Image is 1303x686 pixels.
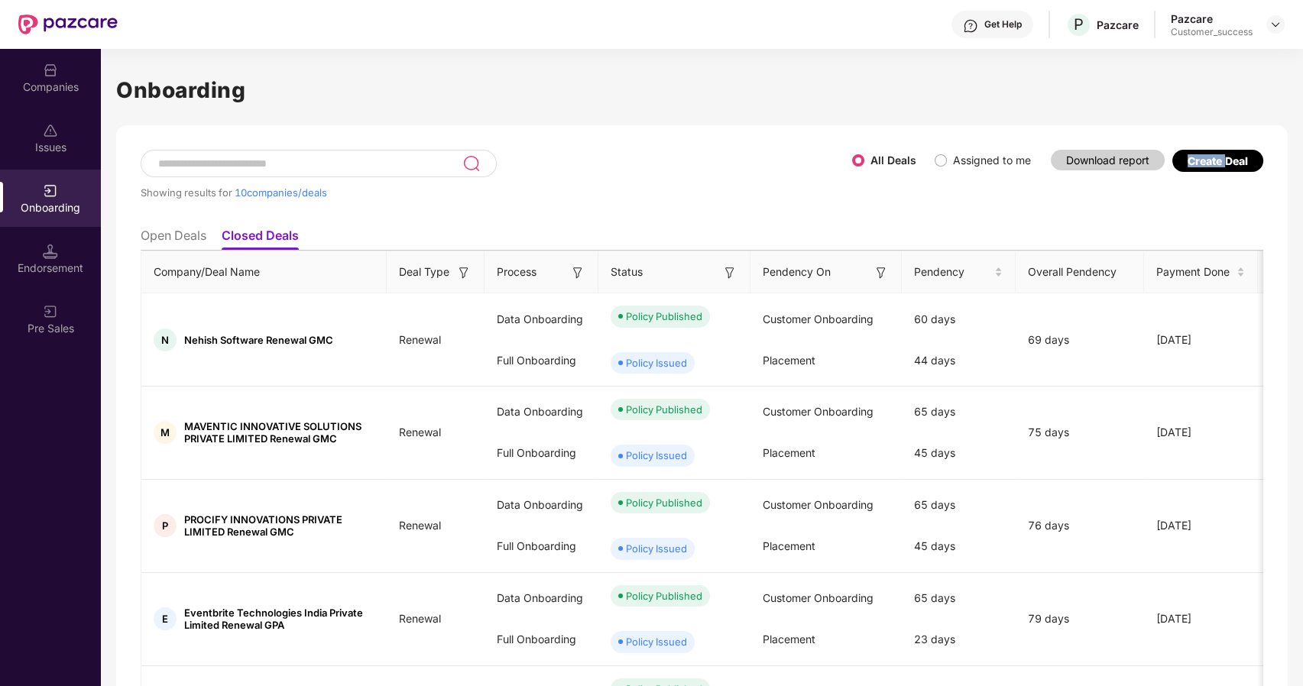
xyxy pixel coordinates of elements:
button: Download report [1051,150,1165,170]
div: 44 days [902,340,1016,381]
div: Pazcare [1097,18,1139,32]
div: Customer_success [1171,26,1253,38]
div: E [154,607,177,630]
div: Showing results for [141,186,852,199]
div: Policy Issued [626,541,687,556]
div: Full Onboarding [485,432,598,474]
th: Overall Pendency [1016,251,1144,293]
div: Full Onboarding [485,619,598,660]
span: MAVENTIC INNOVATIVE SOLUTIONS PRIVATE LIMITED Renewal GMC [184,420,374,445]
div: Policy Published [626,402,702,417]
li: Open Deals [141,228,206,250]
span: Deal Type [399,264,449,280]
span: P [1074,15,1084,34]
div: Policy Issued [626,355,687,371]
img: svg+xml;base64,PHN2ZyB3aWR0aD0iMTYiIGhlaWdodD0iMTYiIHZpZXdCb3g9IjAgMCAxNiAxNiIgZmlsbD0ibm9uZSIgeG... [874,265,889,280]
div: Data Onboarding [485,299,598,340]
span: Renewal [387,612,453,625]
th: Pendency [902,251,1016,293]
span: Placement [763,446,815,459]
div: 65 days [902,391,1016,432]
div: 45 days [902,526,1016,567]
label: All Deals [870,154,916,167]
div: Get Help [984,18,1022,31]
img: svg+xml;base64,PHN2ZyBpZD0iSXNzdWVzX2Rpc2FibGVkIiB4bWxucz0iaHR0cDovL3d3dy53My5vcmcvMjAwMC9zdmciIH... [43,123,58,138]
span: Pendency [914,264,991,280]
div: Full Onboarding [485,526,598,567]
span: Placement [763,354,815,367]
div: Data Onboarding [485,578,598,619]
div: 79 days [1016,610,1144,627]
th: Company/Deal Name [141,251,387,293]
img: svg+xml;base64,PHN2ZyB3aWR0aD0iMjAiIGhlaWdodD0iMjAiIHZpZXdCb3g9IjAgMCAyMCAyMCIgZmlsbD0ibm9uZSIgeG... [43,183,58,199]
span: Eventbrite Technologies India Private Limited Renewal GPA [184,607,374,631]
div: 69 days [1016,332,1144,348]
h1: Onboarding [116,73,1288,107]
span: Process [497,264,536,280]
img: svg+xml;base64,PHN2ZyB3aWR0aD0iMTYiIGhlaWdodD0iMTYiIHZpZXdCb3g9IjAgMCAxNiAxNiIgZmlsbD0ibm9uZSIgeG... [570,265,585,280]
div: [DATE] [1144,424,1258,441]
label: Assigned to me [953,154,1031,167]
th: Payment Done [1144,251,1258,293]
div: Full Onboarding [485,340,598,381]
span: Renewal [387,426,453,438]
div: N [154,328,177,351]
span: Customer Onboarding [763,591,874,604]
div: 45 days [902,432,1016,474]
span: Renewal [387,333,453,346]
div: Policy Issued [626,634,687,649]
span: Customer Onboarding [763,498,874,511]
img: svg+xml;base64,PHN2ZyBpZD0iRHJvcGRvd24tMzJ4MzIiIHhtbG5zPSJodHRwOi8vd3d3LnczLm9yZy8yMDAwL3N2ZyIgd2... [1269,18,1282,31]
span: Customer Onboarding [763,312,874,325]
img: svg+xml;base64,PHN2ZyB3aWR0aD0iMjQiIGhlaWdodD0iMjUiIHZpZXdCb3g9IjAgMCAyNCAyNSIgZmlsbD0ibm9uZSIgeG... [462,154,480,173]
li: Closed Deals [222,228,299,250]
div: Data Onboarding [485,391,598,432]
div: [DATE] [1144,332,1258,348]
div: M [154,421,177,444]
div: 65 days [902,484,1016,526]
span: Customer Onboarding [763,405,874,418]
img: svg+xml;base64,PHN2ZyB3aWR0aD0iMTQuNSIgaGVpZ2h0PSIxNC41IiB2aWV3Qm94PSIwIDAgMTYgMTYiIGZpbGw9Im5vbm... [43,244,58,259]
span: Payment Done [1156,264,1233,280]
img: svg+xml;base64,PHN2ZyB3aWR0aD0iMTYiIGhlaWdodD0iMTYiIHZpZXdCb3g9IjAgMCAxNiAxNiIgZmlsbD0ibm9uZSIgeG... [456,265,472,280]
img: svg+xml;base64,PHN2ZyB3aWR0aD0iMjAiIGhlaWdodD0iMjAiIHZpZXdCb3g9IjAgMCAyMCAyMCIgZmlsbD0ibm9uZSIgeG... [43,304,58,319]
div: Policy Published [626,588,702,603]
div: Pazcare [1171,11,1253,26]
div: Policy Published [626,495,702,510]
div: Create Deal [1188,154,1248,167]
span: Status [611,264,643,280]
img: svg+xml;base64,PHN2ZyB3aWR0aD0iMTYiIGhlaWdodD0iMTYiIHZpZXdCb3g9IjAgMCAxNiAxNiIgZmlsbD0ibm9uZSIgeG... [722,265,737,280]
div: 65 days [902,578,1016,619]
div: Policy Published [626,309,702,324]
span: Pendency On [763,264,831,280]
img: New Pazcare Logo [18,15,118,34]
span: Placement [763,539,815,552]
div: 23 days [902,619,1016,660]
div: [DATE] [1144,610,1258,627]
span: Nehish Software Renewal GMC [184,334,333,346]
div: [DATE] [1144,517,1258,534]
div: Data Onboarding [485,484,598,526]
div: 75 days [1016,424,1144,441]
div: P [154,514,177,537]
span: PROCIFY INNOVATIONS PRIVATE LIMITED Renewal GMC [184,513,374,538]
div: Policy Issued [626,448,687,463]
div: 76 days [1016,517,1144,534]
span: Renewal [387,519,453,532]
span: 10 companies/deals [235,186,327,199]
div: 60 days [902,299,1016,340]
img: svg+xml;base64,PHN2ZyBpZD0iQ29tcGFuaWVzIiB4bWxucz0iaHR0cDovL3d3dy53My5vcmcvMjAwMC9zdmciIHdpZHRoPS... [43,63,58,78]
img: svg+xml;base64,PHN2ZyBpZD0iSGVscC0zMngzMiIgeG1sbnM9Imh0dHA6Ly93d3cudzMub3JnLzIwMDAvc3ZnIiB3aWR0aD... [963,18,978,34]
span: Placement [763,633,815,646]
